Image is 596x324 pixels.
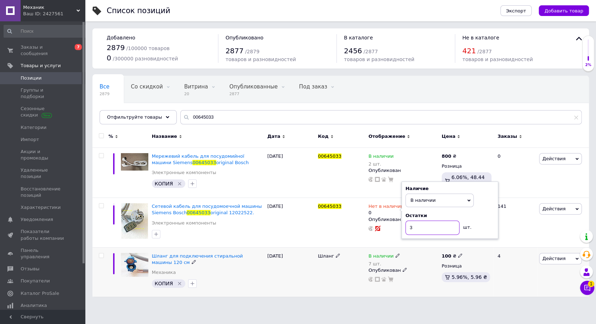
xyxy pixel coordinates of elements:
[121,203,148,239] img: Сетевой кабель для посудомоечной машины Siemens Bosch 00645033 original 12022522.
[21,266,39,272] span: Отзывы
[21,124,47,131] span: Категории
[21,216,53,223] span: Уведомления
[184,83,208,90] span: Витрина
[180,110,582,124] input: Поиск по названию позиции, артикулу и поисковым запросам
[21,302,47,309] span: Аналитика
[184,91,208,97] span: 20
[368,167,438,174] div: Опубликован
[107,114,162,120] span: Отфильтруйте товары
[500,5,532,16] button: Экспорт
[225,56,296,62] span: товаров и разновидностей
[107,54,111,62] span: 0
[368,261,400,266] div: 7 шт.
[21,278,50,284] span: Покупатели
[544,8,583,13] span: Добавить товар
[442,253,463,259] div: ₴
[23,4,76,11] span: Механик
[442,163,491,169] div: Розница
[229,83,278,90] span: Опубликованные
[462,47,476,55] span: 421
[459,221,474,231] div: шт.
[211,210,254,215] span: original 12022522.
[266,198,316,248] div: [DATE]
[462,35,499,40] span: Не в каталоге
[542,156,565,161] span: Действия
[152,133,177,140] span: Название
[506,8,526,13] span: Экспорт
[21,106,66,118] span: Сезонные скидки
[121,153,148,171] img: Мережевий кабель для посудомийної машини Siemens 00645033 original Bosch
[152,169,216,176] a: Электронные компоненты
[344,47,362,55] span: 2456
[493,247,537,297] div: 4
[4,25,87,38] input: Поиск
[21,87,66,100] span: Группы и подборки
[100,91,110,97] span: 2879
[21,136,39,143] span: Импорт
[107,7,170,15] div: Список позиций
[410,198,436,203] span: В наличии
[152,204,262,215] span: Сетевой кабель для посудомоечной машины Siemens Bosch
[100,110,140,117] span: Нет в наличии
[121,253,148,277] img: Шланг для подключения стиральной машины 120 см
[245,49,259,54] span: / 2879
[21,228,66,241] span: Показатели работы компании
[152,269,176,276] a: Механика
[21,247,66,260] span: Панель управления
[452,274,487,280] span: 5.96%, 5.96 ₴
[107,43,125,52] span: 2879
[363,49,378,54] span: / 2877
[451,174,484,187] span: 6.06%, 48.44 ₴
[21,204,61,211] span: Характеристики
[187,210,210,215] span: 00645033
[588,281,594,287] span: 1
[318,153,341,159] span: 00645033
[21,290,59,297] span: Каталог ProSale
[405,185,494,192] div: Наличие
[542,256,565,261] span: Действия
[318,133,329,140] span: Код
[225,35,264,40] span: Опубликовано
[542,206,565,211] span: Действия
[192,160,216,165] span: 00645033
[152,253,243,265] a: Шланг для подключения стиральной машины 120 см
[152,220,216,226] a: Электронные компоненты
[75,44,82,50] span: 7
[113,56,178,61] span: / 300000 разновидностей
[539,5,589,16] button: Добавить товар
[493,198,537,248] div: 141
[21,75,42,81] span: Позиции
[152,204,262,215] a: Сетевой кабель для посудомоечной машины Siemens Bosch00645033original 12022522.
[216,160,249,165] span: original Bosch
[100,83,110,90] span: Все
[580,281,594,295] button: Чат с покупателем1
[299,83,327,90] span: Под заказ
[21,44,66,57] span: Заказы и сообщения
[368,161,394,167] div: 2 шт.
[21,63,61,69] span: Товары и услуги
[442,133,456,140] span: Цена
[225,47,244,55] span: 2877
[368,204,404,211] span: Нет в наличии
[21,167,66,180] span: Удаленные позиции
[23,11,85,17] div: Ваш ID: 2427561
[267,133,281,140] span: Дата
[126,45,170,51] span: / 100000 товаров
[442,253,451,259] b: 100
[107,35,135,40] span: Добавлено
[442,153,451,159] b: 800
[155,181,173,187] span: КОПИЯ
[177,181,182,187] svg: Удалить метку
[405,212,494,219] div: Остатки
[368,253,394,261] span: В наличии
[442,153,456,160] div: ₴
[368,133,405,140] span: Отображение
[318,204,341,209] span: 00645033
[266,147,316,198] div: [DATE]
[442,263,491,269] div: Розница
[582,63,594,67] div: 2%
[155,281,173,286] span: КОПИЯ
[177,281,182,286] svg: Удалить метку
[477,49,491,54] span: / 2877
[493,147,537,198] div: 0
